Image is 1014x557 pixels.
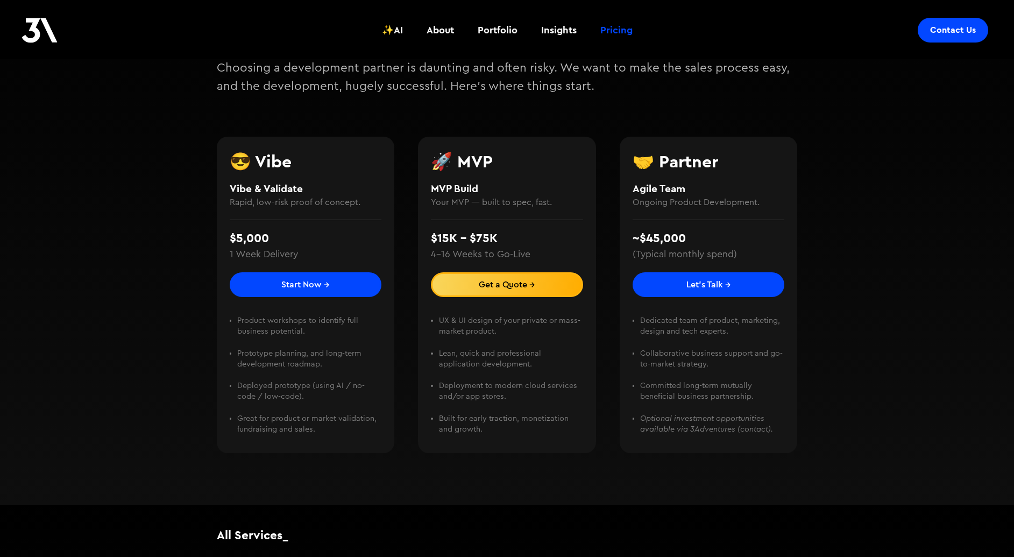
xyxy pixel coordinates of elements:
[439,380,583,413] li: Deployment to modern cloud services and/or app stores. ‍
[431,181,583,196] h4: MVP Build
[420,10,460,50] a: About
[600,23,633,37] div: Pricing
[471,10,524,50] a: Portfolio
[217,526,798,544] h1: All Services_
[594,10,639,50] a: Pricing
[431,248,530,262] div: 4–16 Weeks to Go-Live
[431,272,583,297] a: Get a Quote →
[431,153,583,170] h3: 🚀 MVP
[640,380,784,413] li: Committed long-term mutually beneficial business partnership. ‍
[930,25,976,36] div: Contact Us
[431,196,583,209] h4: Your MVP — built to spec, fast.
[541,23,577,37] div: Insights
[640,414,773,433] em: Optional investment opportunities available via 3Adventures (contact).
[535,10,583,50] a: Insights
[237,315,381,348] li: Product workshops to identify full business potential. ‍
[633,272,785,297] a: Let's Talk →
[382,23,403,37] div: ✨AI
[230,181,382,196] h4: Vibe & Validate
[230,248,298,262] div: 1 Week Delivery
[230,272,382,297] a: Start Now →
[230,196,382,209] h4: Rapid, low-risk proof of concept.
[237,413,381,435] li: Great for product or market validation, fundraising and sales.
[918,18,988,43] a: Contact Us
[237,348,381,380] li: Prototype planning, and long-term development roadmap. ‍
[633,196,785,209] h4: Ongoing Product Development.
[230,229,269,248] div: $5,000
[230,153,382,170] h3: 😎 Vibe
[439,348,583,380] li: Lean, quick and professional application development. ‍
[431,230,498,245] strong: $15K - $75K
[633,153,785,170] h3: 🤝 Partner
[633,181,785,196] h4: Agile Team
[633,248,737,262] div: (Typical monthly spend)
[478,23,517,37] div: Portfolio
[427,23,454,37] div: About
[640,348,784,380] li: Collaborative business support and go-to-market strategy. ‍
[439,413,583,435] li: Built for early traction, monetization and growth.
[439,315,583,348] li: UX & UI design of your private or mass-market product. ‍
[217,59,798,95] p: Choosing a development partner is daunting and often risky. We want to make the sales process eas...
[633,229,686,248] div: ~$45,000
[375,10,409,50] a: ✨AI
[640,315,784,348] li: Dedicated team of product, marketing, design and tech experts. ‍
[237,380,381,413] li: Deployed prototype (using AI / no-code / low-code). ‍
